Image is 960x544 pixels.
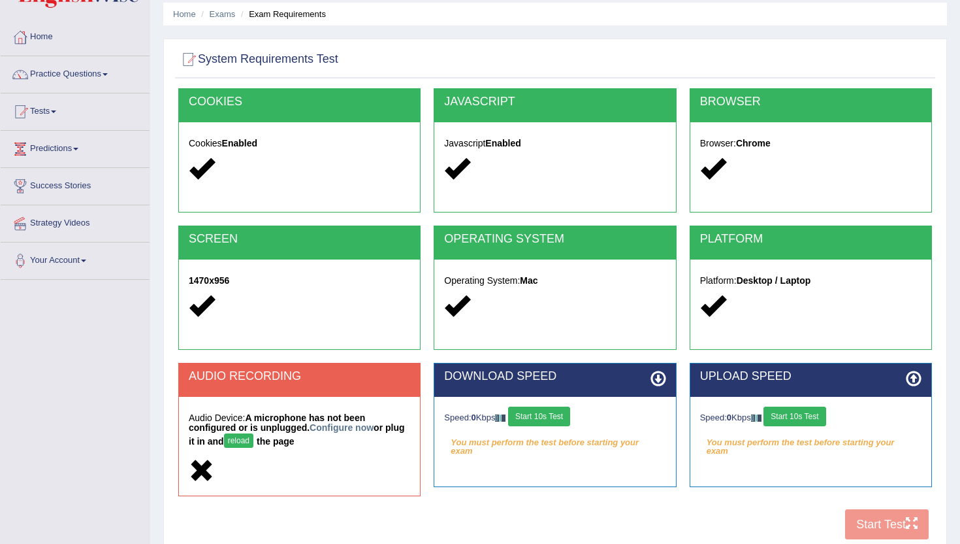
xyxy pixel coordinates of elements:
[751,415,761,422] img: ajax-loader-fb-connection.gif
[737,275,811,286] strong: Desktop / Laptop
[485,138,520,148] strong: Enabled
[189,413,410,451] h5: Audio Device:
[472,413,476,422] strong: 0
[1,243,150,275] a: Your Account
[700,407,921,430] div: Speed: Kbps
[444,407,665,430] div: Speed: Kbps
[189,139,410,148] h5: Cookies
[1,56,150,89] a: Practice Questions
[189,275,229,286] strong: 1470x956
[444,276,665,286] h5: Operating System:
[700,370,921,383] h2: UPLOAD SPEED
[520,275,537,286] strong: Mac
[189,370,410,383] h2: AUDIO RECORDING
[173,9,196,19] a: Home
[700,233,921,246] h2: PLATFORM
[763,407,825,426] button: Start 10s Test
[210,9,236,19] a: Exams
[189,233,410,246] h2: SCREEN
[1,205,150,238] a: Strategy Videos
[224,433,253,448] button: reload
[1,93,150,126] a: Tests
[189,95,410,109] h2: COOKIES
[1,19,150,52] a: Home
[178,50,338,69] h2: System Requirements Test
[444,370,665,383] h2: DOWNLOAD SPEED
[700,95,921,109] h2: BROWSER
[238,8,326,20] li: Exam Requirements
[700,276,921,286] h5: Platform:
[736,138,771,148] strong: Chrome
[444,95,665,109] h2: JAVASCRIPT
[495,415,505,422] img: ajax-loader-fb-connection.gif
[310,422,374,433] a: Configure now
[444,139,665,148] h5: Javascript
[727,413,731,422] strong: 0
[444,233,665,246] h2: OPERATING SYSTEM
[444,433,665,452] em: You must perform the test before starting your exam
[1,131,150,163] a: Predictions
[508,407,570,426] button: Start 10s Test
[222,138,257,148] strong: Enabled
[700,139,921,148] h5: Browser:
[189,413,405,447] strong: A microphone has not been configured or is unplugged. or plug it in and the page
[1,168,150,201] a: Success Stories
[700,433,921,452] em: You must perform the test before starting your exam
